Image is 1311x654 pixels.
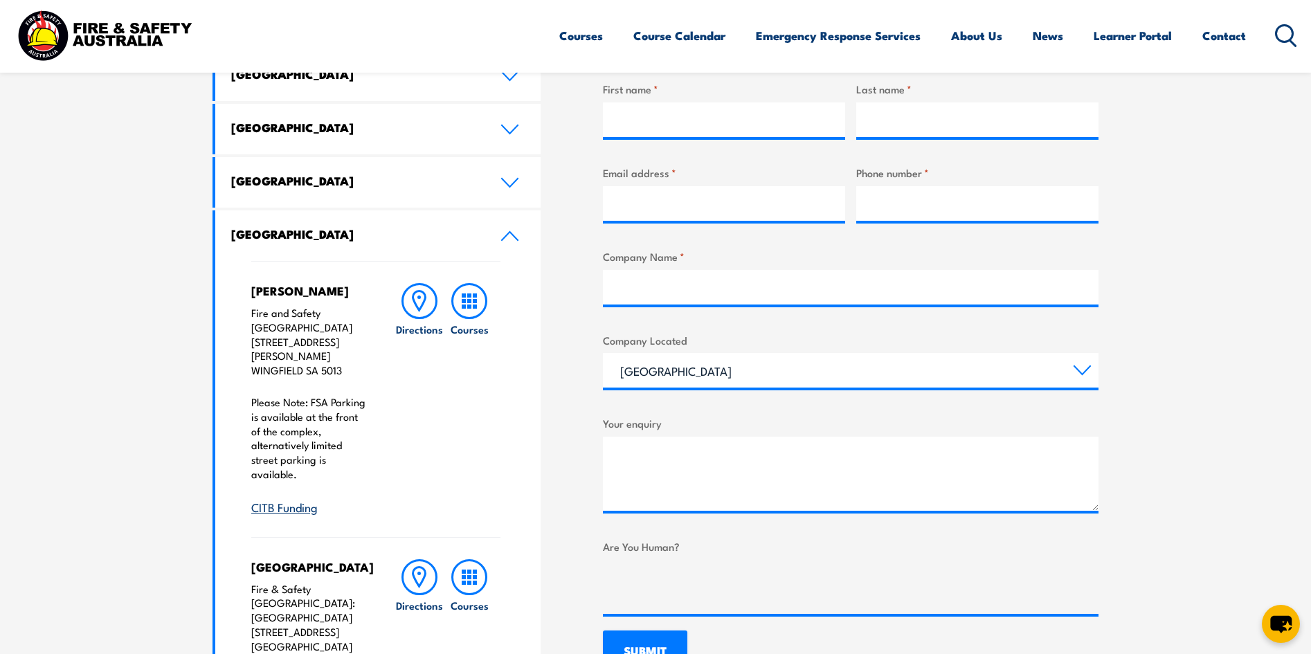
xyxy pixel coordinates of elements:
a: Learner Portal [1094,17,1172,54]
h6: Directions [396,322,443,336]
a: CITB Funding [251,498,318,515]
a: [GEOGRAPHIC_DATA] [215,104,541,154]
label: Your enquiry [603,415,1098,431]
a: News [1033,17,1063,54]
a: Course Calendar [633,17,725,54]
h6: Courses [451,598,489,612]
label: Last name [856,81,1098,97]
label: Are You Human? [603,538,1098,554]
h6: Directions [396,598,443,612]
h4: [GEOGRAPHIC_DATA] [251,559,367,574]
a: About Us [951,17,1002,54]
label: Company Located [603,332,1098,348]
a: Contact [1202,17,1246,54]
a: Emergency Response Services [756,17,921,54]
a: Courses [559,17,603,54]
h6: Courses [451,322,489,336]
a: Directions [395,283,444,516]
button: chat-button [1262,605,1300,643]
label: Company Name [603,248,1098,264]
h4: [GEOGRAPHIC_DATA] [231,226,479,242]
p: Fire and Safety [GEOGRAPHIC_DATA] [STREET_ADDRESS][PERSON_NAME] WINGFIELD SA 5013 [251,306,367,378]
a: [GEOGRAPHIC_DATA] [215,51,541,101]
label: Phone number [856,165,1098,181]
a: Courses [444,283,494,516]
a: [GEOGRAPHIC_DATA] [215,157,541,208]
label: First name [603,81,845,97]
h4: [PERSON_NAME] [251,283,367,298]
h4: [GEOGRAPHIC_DATA] [231,120,479,135]
iframe: reCAPTCHA [603,560,813,614]
h4: [GEOGRAPHIC_DATA] [231,66,479,82]
h4: [GEOGRAPHIC_DATA] [231,173,479,188]
a: [GEOGRAPHIC_DATA] [215,210,541,261]
p: Please Note: FSA Parking is available at the front of the complex, alternatively limited street p... [251,395,367,482]
label: Email address [603,165,845,181]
